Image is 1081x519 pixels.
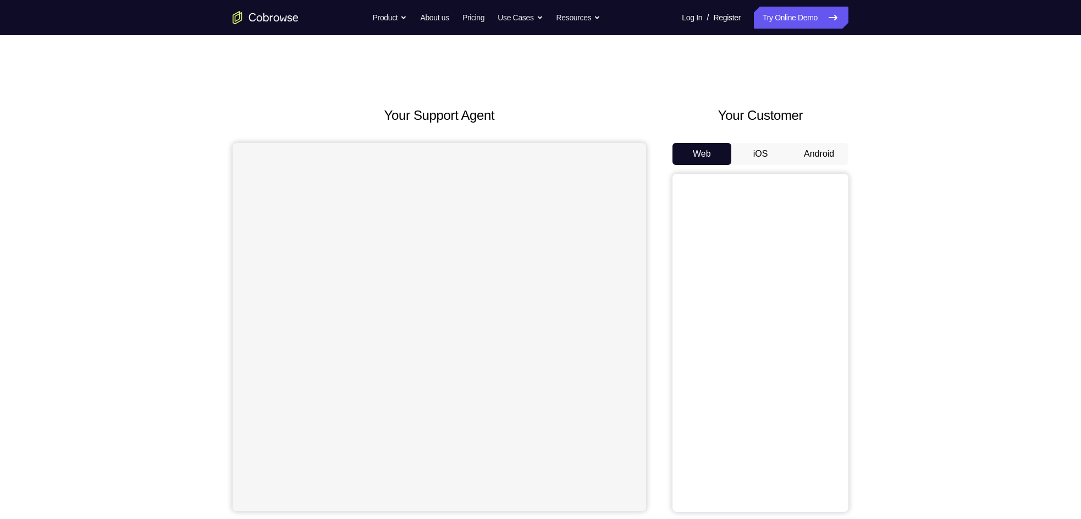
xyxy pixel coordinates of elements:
button: Android [790,143,848,165]
button: Use Cases [498,7,543,29]
a: Try Online Demo [754,7,848,29]
a: About us [420,7,449,29]
span: / [707,11,709,24]
a: Pricing [462,7,484,29]
button: iOS [731,143,790,165]
button: Product [373,7,407,29]
a: Register [714,7,741,29]
h2: Your Customer [672,106,848,125]
iframe: Agent [233,143,646,511]
button: Web [672,143,731,165]
button: Resources [556,7,601,29]
h2: Your Support Agent [233,106,646,125]
a: Go to the home page [233,11,299,24]
a: Log In [682,7,702,29]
